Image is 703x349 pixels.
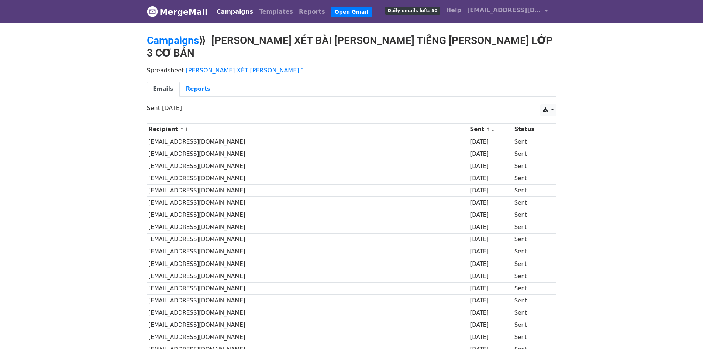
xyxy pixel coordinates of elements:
div: [DATE] [470,260,511,268]
td: Sent [513,307,551,319]
th: Sent [468,123,513,136]
td: [EMAIL_ADDRESS][DOMAIN_NAME] [147,185,468,197]
div: [DATE] [470,284,511,293]
td: Sent [513,160,551,172]
td: Sent [513,148,551,160]
td: [EMAIL_ADDRESS][DOMAIN_NAME] [147,319,468,331]
td: Sent [513,295,551,307]
div: [DATE] [470,150,511,158]
td: Sent [513,209,551,221]
div: [DATE] [470,247,511,256]
a: ↑ [180,127,184,132]
a: Campaigns [147,34,199,47]
a: Reports [180,82,217,97]
td: Sent [513,197,551,209]
div: [DATE] [470,272,511,281]
div: [DATE] [470,235,511,244]
a: Help [443,3,464,18]
a: Reports [296,4,328,19]
a: Emails [147,82,180,97]
td: [EMAIL_ADDRESS][DOMAIN_NAME] [147,160,468,172]
a: ↓ [491,127,495,132]
div: [DATE] [470,309,511,317]
td: [EMAIL_ADDRESS][DOMAIN_NAME] [147,282,468,294]
a: [PERSON_NAME] XÉT [PERSON_NAME] 1 [186,67,305,74]
a: Templates [256,4,296,19]
img: MergeMail logo [147,6,158,17]
h2: ⟫ [PERSON_NAME] XÉT BÀI [PERSON_NAME] TIẾNG [PERSON_NAME] LỚP 3 CƠ BẢN [147,34,556,59]
div: [DATE] [470,162,511,171]
a: Daily emails left: 50 [382,3,443,18]
td: [EMAIL_ADDRESS][DOMAIN_NAME] [147,209,468,221]
div: [DATE] [470,199,511,207]
td: Sent [513,319,551,331]
td: Sent [513,136,551,148]
span: Daily emails left: 50 [385,7,440,15]
td: [EMAIL_ADDRESS][DOMAIN_NAME] [147,295,468,307]
div: [DATE] [470,187,511,195]
td: [EMAIL_ADDRESS][DOMAIN_NAME] [147,258,468,270]
a: Open Gmail [331,7,372,17]
td: Sent [513,185,551,197]
td: [EMAIL_ADDRESS][DOMAIN_NAME] [147,148,468,160]
td: Sent [513,221,551,233]
td: Sent [513,270,551,282]
td: [EMAIL_ADDRESS][DOMAIN_NAME] [147,307,468,319]
a: [EMAIL_ADDRESS][DOMAIN_NAME] [464,3,551,20]
td: [EMAIL_ADDRESS][DOMAIN_NAME] [147,221,468,233]
p: Sent [DATE] [147,104,556,112]
th: Status [513,123,551,136]
td: [EMAIL_ADDRESS][DOMAIN_NAME] [147,136,468,148]
td: [EMAIL_ADDRESS][DOMAIN_NAME] [147,233,468,246]
td: [EMAIL_ADDRESS][DOMAIN_NAME] [147,246,468,258]
a: MergeMail [147,4,208,20]
td: Sent [513,246,551,258]
div: [DATE] [470,138,511,146]
div: [DATE] [470,321,511,329]
a: Campaigns [214,4,256,19]
th: Recipient [147,123,468,136]
p: Spreadsheet: [147,66,556,74]
td: [EMAIL_ADDRESS][DOMAIN_NAME] [147,197,468,209]
span: [EMAIL_ADDRESS][DOMAIN_NAME] [467,6,541,15]
a: ↓ [185,127,189,132]
td: Sent [513,331,551,343]
td: [EMAIL_ADDRESS][DOMAIN_NAME] [147,172,468,185]
td: [EMAIL_ADDRESS][DOMAIN_NAME] [147,270,468,282]
div: [DATE] [470,211,511,219]
td: Sent [513,172,551,185]
td: Sent [513,233,551,246]
div: [DATE] [470,174,511,183]
td: [EMAIL_ADDRESS][DOMAIN_NAME] [147,331,468,343]
td: Sent [513,258,551,270]
div: [DATE] [470,333,511,342]
td: Sent [513,282,551,294]
div: [DATE] [470,297,511,305]
a: ↑ [486,127,490,132]
div: [DATE] [470,223,511,232]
